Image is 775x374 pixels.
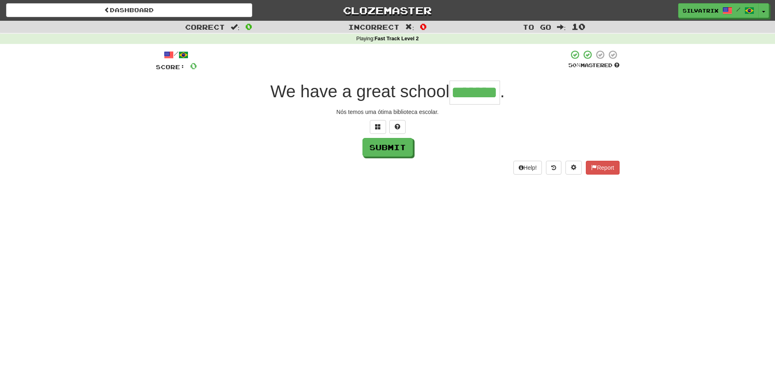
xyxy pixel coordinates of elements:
[586,161,619,175] button: Report
[420,22,427,31] span: 0
[156,108,620,116] div: Nós temos uma ótima biblioteca escolar.
[375,36,419,42] strong: Fast Track Level 2
[156,63,185,70] span: Score:
[568,62,620,69] div: Mastered
[156,50,197,60] div: /
[270,82,450,101] span: We have a great school
[370,120,386,134] button: Switch sentence to multiple choice alt+p
[683,7,718,14] span: Silvatrix
[190,61,197,71] span: 0
[546,161,561,175] button: Round history (alt+y)
[736,7,740,12] span: /
[264,3,511,17] a: Clozemaster
[557,24,566,31] span: :
[405,24,414,31] span: :
[678,3,759,18] a: Silvatrix /
[500,82,505,101] span: .
[523,23,551,31] span: To go
[568,62,581,68] span: 50 %
[245,22,252,31] span: 0
[6,3,252,17] a: Dashboard
[572,22,585,31] span: 10
[513,161,542,175] button: Help!
[348,23,400,31] span: Incorrect
[362,138,413,157] button: Submit
[231,24,240,31] span: :
[185,23,225,31] span: Correct
[389,120,406,134] button: Single letter hint - you only get 1 per sentence and score half the points! alt+h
